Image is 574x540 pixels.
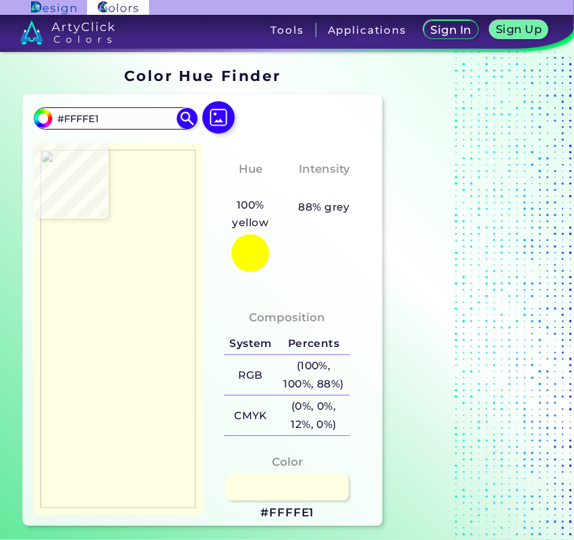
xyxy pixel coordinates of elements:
[277,333,351,355] h5: Percents
[31,1,76,14] img: ArtyClick Design logo
[497,24,540,34] h5: Sign Up
[277,355,351,395] h5: (100%, 100%, 88%)
[298,198,350,216] h5: 88% grey
[224,404,277,427] h5: CMYK
[299,159,350,179] h4: Intensity
[305,181,343,197] h3: Pale
[202,101,235,134] img: icon picture
[53,109,178,128] input: type color..
[224,333,277,355] h5: System
[239,159,262,179] h4: Hue
[328,25,407,35] h3: Applications
[388,63,556,531] iframe: Advertisement
[177,108,197,128] img: icon search
[219,196,281,232] h5: 100% yellow
[40,150,196,508] img: 31afb917-d80c-4e78-a1db-392dd841ddef
[20,20,115,45] img: logo_artyclick_colors_white.svg
[271,25,304,35] h3: Tools
[432,25,470,35] h5: Sign In
[272,452,303,472] h4: Color
[425,21,477,38] a: Sign In
[124,65,281,86] h1: Color Hue Finder
[224,364,277,387] h5: RGB
[261,505,314,521] h3: #FFFFE1
[224,181,277,197] h3: Yellow
[491,21,546,38] a: Sign Up
[277,396,351,435] h5: (0%, 0%, 12%, 0%)
[249,308,325,327] h4: Composition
